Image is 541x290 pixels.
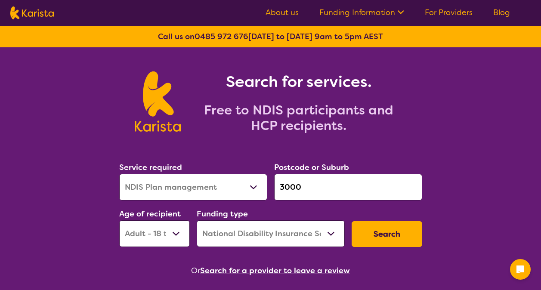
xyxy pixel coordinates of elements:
[197,209,248,219] label: Funding type
[319,7,404,18] a: Funding Information
[135,71,181,132] img: Karista logo
[195,31,248,42] a: 0485 972 676
[119,209,181,219] label: Age of recipient
[274,174,422,201] input: Type
[158,31,383,42] b: Call us on [DATE] to [DATE] 9am to 5pm AEST
[200,264,350,277] button: Search for a provider to leave a review
[425,7,473,18] a: For Providers
[493,7,510,18] a: Blog
[274,162,349,173] label: Postcode or Suburb
[266,7,299,18] a: About us
[191,264,200,277] span: Or
[10,6,54,19] img: Karista logo
[191,71,406,92] h1: Search for services.
[352,221,422,247] button: Search
[191,102,406,133] h2: Free to NDIS participants and HCP recipients.
[119,162,182,173] label: Service required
